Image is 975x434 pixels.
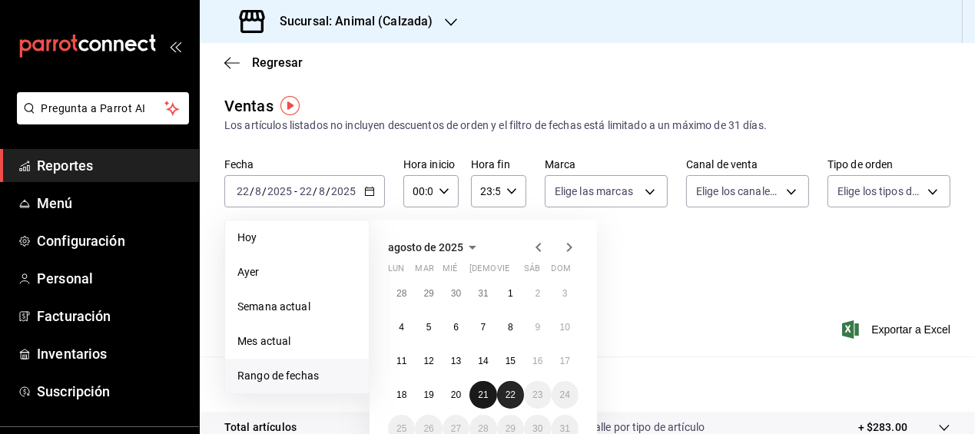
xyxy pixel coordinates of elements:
abbr: 8 de agosto de 2025 [508,322,513,333]
abbr: domingo [552,263,571,280]
button: 20 de agosto de 2025 [443,381,469,409]
h3: Sucursal: Animal (Calzada) [267,12,433,31]
span: Personal [37,268,187,289]
button: 28 de julio de 2025 [388,280,415,307]
button: 1 de agosto de 2025 [497,280,524,307]
abbr: 31 de agosto de 2025 [560,423,570,434]
button: 17 de agosto de 2025 [552,347,579,375]
span: / [250,185,254,197]
abbr: 19 de agosto de 2025 [423,389,433,400]
button: 9 de agosto de 2025 [524,313,551,341]
span: Ayer [237,264,357,280]
abbr: 1 de agosto de 2025 [508,288,513,299]
abbr: jueves [469,263,560,280]
input: -- [299,185,313,197]
span: Menú [37,193,187,214]
button: 30 de julio de 2025 [443,280,469,307]
button: 23 de agosto de 2025 [524,381,551,409]
abbr: 24 de agosto de 2025 [560,389,570,400]
button: 12 de agosto de 2025 [415,347,442,375]
abbr: 29 de agosto de 2025 [506,423,516,434]
abbr: 30 de julio de 2025 [451,288,461,299]
abbr: 31 de julio de 2025 [478,288,488,299]
a: Pregunta a Parrot AI [11,111,189,128]
button: 10 de agosto de 2025 [552,313,579,341]
abbr: 15 de agosto de 2025 [506,356,516,366]
abbr: 17 de agosto de 2025 [560,356,570,366]
abbr: 30 de agosto de 2025 [532,423,542,434]
span: / [262,185,267,197]
button: Exportar a Excel [845,320,950,339]
abbr: 28 de agosto de 2025 [478,423,488,434]
span: Suscripción [37,381,187,402]
label: Marca [545,160,668,171]
img: Tooltip marker [280,96,300,115]
button: 13 de agosto de 2025 [443,347,469,375]
button: agosto de 2025 [388,238,482,257]
button: 21 de agosto de 2025 [469,381,496,409]
abbr: miércoles [443,263,457,280]
abbr: 4 de agosto de 2025 [399,322,404,333]
span: Semana actual [237,299,357,315]
abbr: 7 de agosto de 2025 [481,322,486,333]
abbr: 3 de agosto de 2025 [562,288,568,299]
abbr: 27 de agosto de 2025 [451,423,461,434]
abbr: 10 de agosto de 2025 [560,322,570,333]
span: Rango de fechas [237,368,357,384]
span: Configuración [37,230,187,251]
button: 29 de julio de 2025 [415,280,442,307]
button: 8 de agosto de 2025 [497,313,524,341]
button: 5 de agosto de 2025 [415,313,442,341]
abbr: viernes [497,263,509,280]
abbr: 20 de agosto de 2025 [451,389,461,400]
span: Elige los tipos de orden [837,184,922,199]
span: Facturación [37,306,187,326]
button: 6 de agosto de 2025 [443,313,469,341]
abbr: 5 de agosto de 2025 [426,322,432,333]
abbr: 25 de agosto de 2025 [396,423,406,434]
abbr: martes [415,263,433,280]
span: / [313,185,317,197]
button: 14 de agosto de 2025 [469,347,496,375]
label: Hora inicio [403,160,459,171]
span: Elige las marcas [555,184,633,199]
abbr: sábado [524,263,540,280]
span: - [294,185,297,197]
button: 15 de agosto de 2025 [497,347,524,375]
label: Fecha [224,160,385,171]
abbr: 29 de julio de 2025 [423,288,433,299]
abbr: 9 de agosto de 2025 [535,322,540,333]
abbr: 13 de agosto de 2025 [451,356,461,366]
input: -- [236,185,250,197]
abbr: lunes [388,263,404,280]
span: Elige los canales de venta [696,184,781,199]
button: open_drawer_menu [169,40,181,52]
input: -- [318,185,326,197]
button: Regresar [224,55,303,70]
abbr: 26 de agosto de 2025 [423,423,433,434]
abbr: 16 de agosto de 2025 [532,356,542,366]
button: 3 de agosto de 2025 [552,280,579,307]
button: 31 de julio de 2025 [469,280,496,307]
button: 11 de agosto de 2025 [388,347,415,375]
abbr: 14 de agosto de 2025 [478,356,488,366]
span: Inventarios [37,343,187,364]
abbr: 22 de agosto de 2025 [506,389,516,400]
abbr: 23 de agosto de 2025 [532,389,542,400]
button: 18 de agosto de 2025 [388,381,415,409]
span: Pregunta a Parrot AI [41,101,165,117]
abbr: 12 de agosto de 2025 [423,356,433,366]
abbr: 2 de agosto de 2025 [535,288,540,299]
span: Hoy [237,230,357,246]
span: Mes actual [237,333,357,350]
span: Regresar [252,55,303,70]
span: / [326,185,330,197]
input: ---- [267,185,293,197]
button: 24 de agosto de 2025 [552,381,579,409]
button: Pregunta a Parrot AI [17,92,189,124]
button: 7 de agosto de 2025 [469,313,496,341]
input: -- [254,185,262,197]
button: 16 de agosto de 2025 [524,347,551,375]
